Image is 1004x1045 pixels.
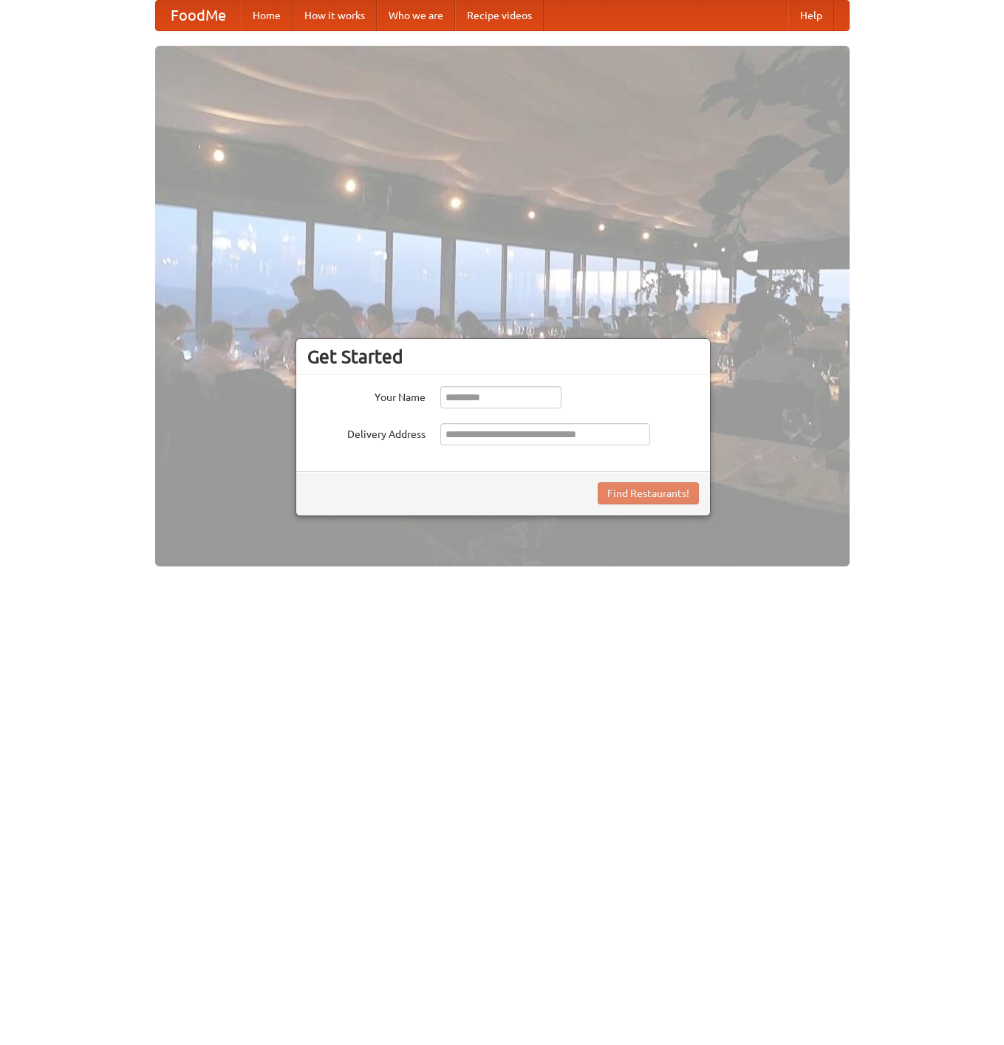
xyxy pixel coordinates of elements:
[377,1,455,30] a: Who we are
[293,1,377,30] a: How it works
[788,1,834,30] a: Help
[455,1,544,30] a: Recipe videos
[307,423,426,442] label: Delivery Address
[307,386,426,405] label: Your Name
[598,482,699,504] button: Find Restaurants!
[241,1,293,30] a: Home
[307,346,699,368] h3: Get Started
[156,1,241,30] a: FoodMe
